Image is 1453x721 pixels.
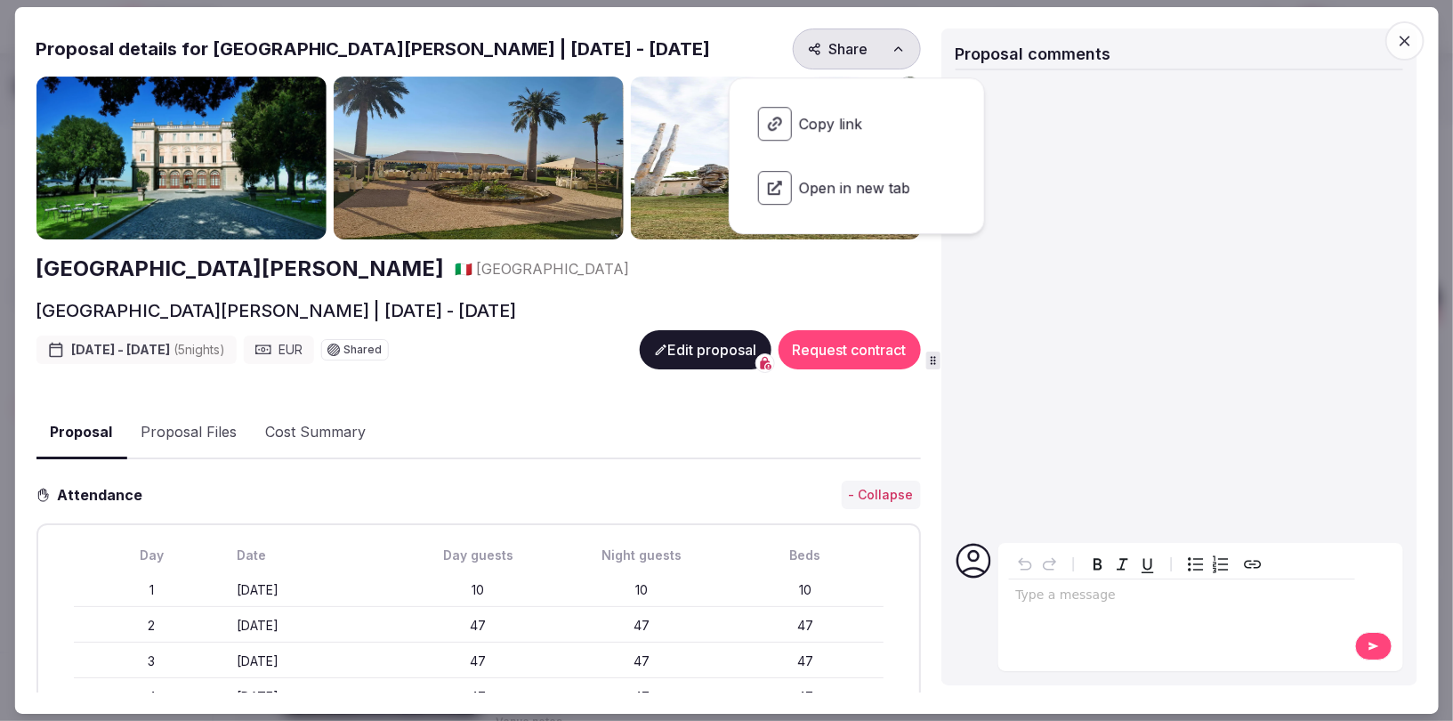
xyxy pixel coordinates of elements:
div: 3 [73,652,230,670]
button: Edit proposal [639,330,771,369]
h3: Attendance [50,484,157,506]
div: 4 [73,688,230,706]
div: 10 [563,581,720,599]
button: - Collapse [841,481,920,509]
div: 10 [727,581,884,599]
h2: Proposal details for [GEOGRAPHIC_DATA][PERSON_NAME] | [DATE] - [DATE] [36,36,710,61]
div: [DATE] [237,652,393,670]
button: Share [792,28,920,69]
div: 47 [400,617,557,635]
div: 2 [73,617,230,635]
div: 47 [563,617,720,635]
div: 47 [727,652,884,670]
div: Beds [727,547,884,564]
a: Open in new tab [744,157,970,219]
button: Bulleted list [1183,552,1207,577]
button: Request contract [778,330,920,369]
div: 47 [563,652,720,670]
div: 47 [400,652,557,670]
div: 47 [400,688,557,706]
button: Underline [1134,552,1159,577]
button: Cost Summary [251,408,380,459]
button: Bold [1085,552,1110,577]
a: [GEOGRAPHIC_DATA][PERSON_NAME] [36,254,444,284]
button: Italic [1110,552,1134,577]
div: 47 [563,688,720,706]
div: Day [73,547,230,564]
div: EUR [243,336,313,364]
span: ( 5 night s ) [174,342,225,357]
button: Proposal [36,407,126,459]
img: Gallery photo 1 [36,77,326,239]
div: Night guests [563,547,720,564]
div: Date [237,547,393,564]
div: 47 [727,617,884,635]
img: Gallery photo 2 [333,77,623,239]
div: [DATE] [237,688,393,706]
div: Day guests [400,547,557,564]
button: Create link [1239,552,1264,577]
div: 10 [400,581,557,599]
button: Proposal Files [126,408,251,459]
img: Gallery photo 3 [630,77,920,239]
span: Shared [343,344,382,355]
div: editable markdown [1008,579,1354,615]
span: [GEOGRAPHIC_DATA] [476,259,629,279]
h2: [GEOGRAPHIC_DATA][PERSON_NAME] | [DATE] - [DATE] [36,298,516,323]
span: Proposal comments [955,45,1110,63]
span: Copy link [744,93,970,155]
span: Share [807,40,868,58]
div: [DATE] [237,581,393,599]
div: 1 [73,581,230,599]
span: [DATE] - [DATE] [71,341,225,359]
button: Numbered list [1207,552,1232,577]
div: [DATE] [237,617,393,635]
span: 🇮🇹 [455,260,472,278]
div: 47 [727,688,884,706]
div: toggle group [1183,552,1232,577]
button: 🇮🇹 [455,259,472,279]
